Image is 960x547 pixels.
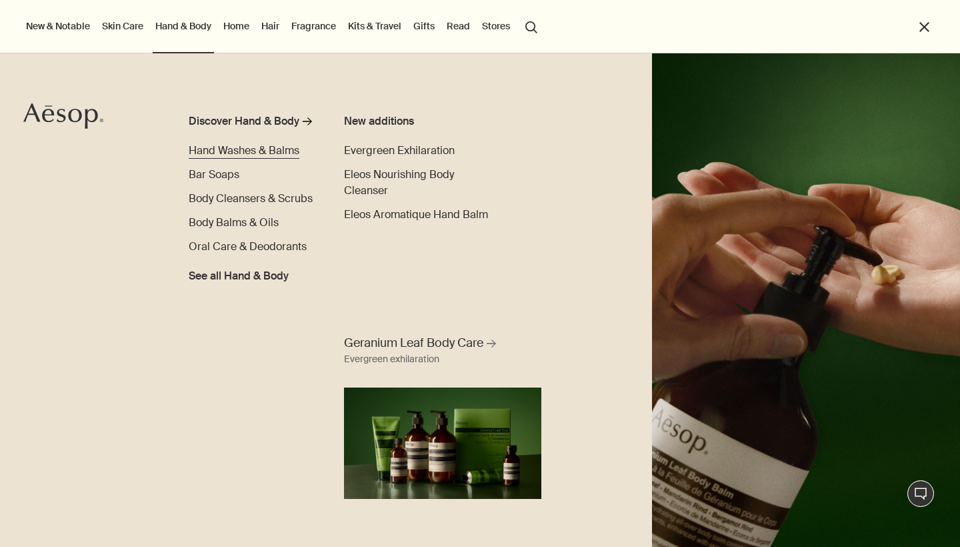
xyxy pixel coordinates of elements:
[344,167,498,199] a: Eleos Nourishing Body Cleanser
[344,335,483,352] span: Geranium Leaf Body Care
[221,17,252,35] a: Home
[189,167,239,181] span: Bar Soaps
[345,17,404,35] a: Kits & Travel
[189,215,279,231] a: Body Balms & Oils
[344,143,455,157] span: Evergreen Exhilaration
[189,143,299,157] span: Hand Washes & Balms
[189,239,307,255] a: Oral Care & Deodorants
[189,167,239,183] a: Bar Soaps
[23,103,103,129] svg: Aesop
[344,143,455,159] a: Evergreen Exhilaration
[189,239,307,253] span: Oral Care & Deodorants
[189,191,313,205] span: Body Cleansers & Scrubs
[189,191,313,207] a: Body Cleansers & Scrubs
[189,143,299,159] a: Hand Washes & Balms
[344,207,488,223] a: Eleos Aromatique Hand Balm
[189,268,289,284] span: See all Hand & Body
[189,113,299,129] div: Discover Hand & Body
[344,352,439,368] div: Evergreen exhilaration
[479,17,513,35] button: Stores
[344,167,454,197] span: Eleos Nourishing Body Cleanser
[23,17,93,35] button: New & Notable
[344,113,498,129] div: New additions
[341,332,545,499] a: Geranium Leaf Body Care Evergreen exhilarationFull range of Geranium Leaf products displaying aga...
[189,263,289,284] a: See all Hand & Body
[411,17,437,35] a: Gifts
[259,17,282,35] a: Hair
[652,53,960,547] img: A hand holding the pump dispensing Geranium Leaf Body Balm on to hand.
[189,113,315,135] a: Discover Hand & Body
[99,17,146,35] a: Skin Care
[917,19,932,35] button: Close the Menu
[519,13,543,39] button: Open search
[444,17,473,35] a: Read
[189,215,279,229] span: Body Balms & Oils
[289,17,339,35] a: Fragrance
[23,103,103,133] a: Aesop
[153,17,214,35] a: Hand & Body
[344,207,488,221] span: Eleos Aromatique Hand Balm
[907,480,934,507] button: Live Assistance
